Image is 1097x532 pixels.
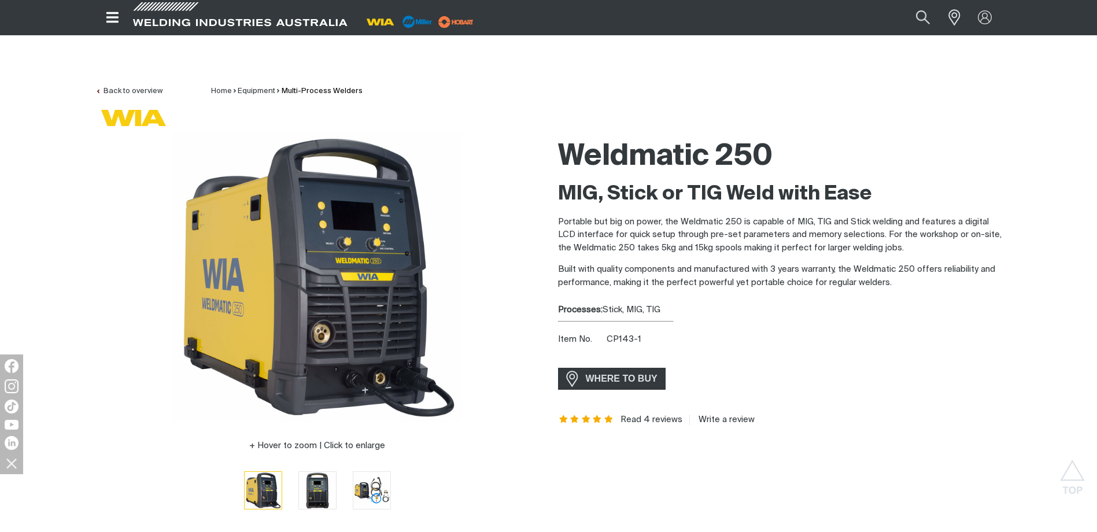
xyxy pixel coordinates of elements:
span: WHERE TO BUY [578,370,665,388]
a: WHERE TO BUY [558,368,666,389]
div: Built with quality components and manufactured with 3 years warranty, the Weldmatic 250 offers re... [558,182,1002,290]
img: Weldmatic 250 [173,132,462,422]
img: miller [435,13,477,31]
button: Hover to zoom | Click to enlarge [242,439,392,453]
a: miller [435,17,477,26]
button: Search products [903,5,943,31]
input: Product name or item number... [888,5,942,31]
img: LinkedIn [5,436,19,450]
button: Scroll to top [1059,460,1085,486]
img: Weldmatic 250 [353,472,390,509]
a: Home [211,87,232,95]
nav: Breadcrumb [211,86,363,97]
h2: MIG, Stick or TIG Weld with Ease [558,182,1002,207]
span: Rating: 5 [558,416,615,424]
img: YouTube [5,420,19,430]
img: Instagram [5,379,19,393]
div: Stick, MIG, TIG [558,304,1002,317]
span: CP143-1 [607,335,641,343]
a: Equipment [238,87,275,95]
img: TikTok [5,400,19,413]
img: hide socials [2,453,21,473]
h1: Weldmatic 250 [558,138,1002,176]
button: Go to slide 1 [244,471,282,509]
img: Weldmatic 250 [299,472,336,509]
img: Facebook [5,359,19,373]
p: Portable but big on power, the Weldmatic 250 is capable of MIG, TIG and Stick welding and feature... [558,216,1002,255]
a: Multi-Process Welders [282,87,363,95]
button: Go to slide 2 [298,471,337,509]
button: Go to slide 3 [353,471,391,509]
span: Item No. [558,333,605,346]
img: Weldmatic 250 [245,472,282,509]
strong: Processes: [558,305,603,314]
a: Back to overview of Multi-Process Welders [95,87,162,95]
a: Read 4 reviews [620,415,682,425]
a: Write a review [689,415,755,425]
